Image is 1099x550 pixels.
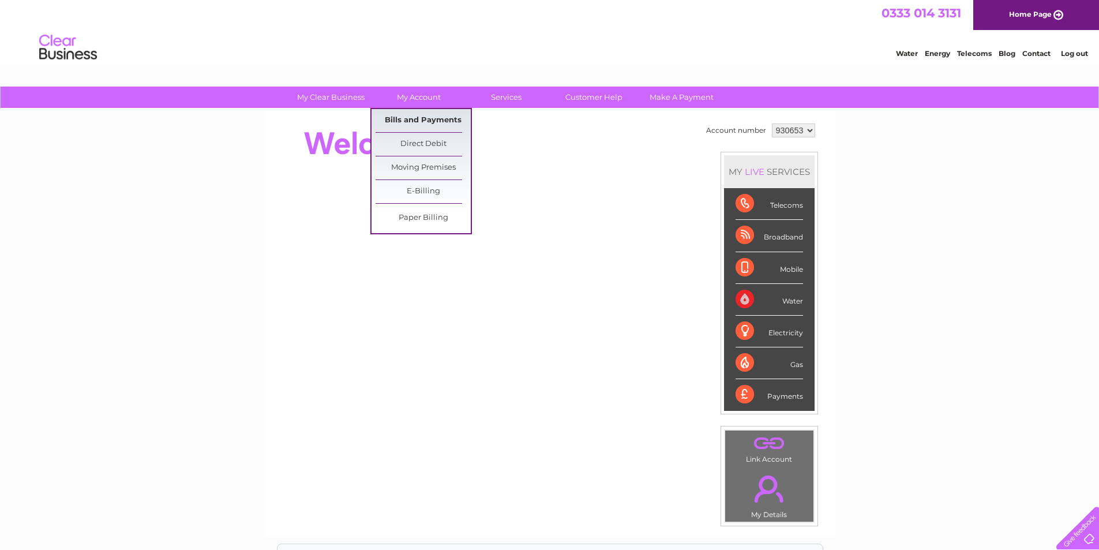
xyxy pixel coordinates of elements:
[736,220,803,252] div: Broadband
[736,252,803,284] div: Mobile
[546,87,642,108] a: Customer Help
[39,30,97,65] img: logo.png
[728,433,811,454] a: .
[736,347,803,379] div: Gas
[896,49,918,58] a: Water
[736,316,803,347] div: Electricity
[999,49,1015,58] a: Blog
[742,166,767,177] div: LIVE
[882,6,961,20] a: 0333 014 3131
[724,155,815,188] div: MY SERVICES
[703,121,769,140] td: Account number
[736,379,803,410] div: Payments
[459,87,554,108] a: Services
[736,284,803,316] div: Water
[376,109,471,132] a: Bills and Payments
[376,207,471,230] a: Paper Billing
[1061,49,1088,58] a: Log out
[634,87,729,108] a: Make A Payment
[925,49,950,58] a: Energy
[376,156,471,179] a: Moving Premises
[725,466,814,522] td: My Details
[728,469,811,509] a: .
[1022,49,1051,58] a: Contact
[277,6,823,56] div: Clear Business is a trading name of Verastar Limited (registered in [GEOGRAPHIC_DATA] No. 3667643...
[376,133,471,156] a: Direct Debit
[957,49,992,58] a: Telecoms
[376,180,471,203] a: E-Billing
[283,87,378,108] a: My Clear Business
[736,188,803,220] div: Telecoms
[371,87,466,108] a: My Account
[725,430,814,466] td: Link Account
